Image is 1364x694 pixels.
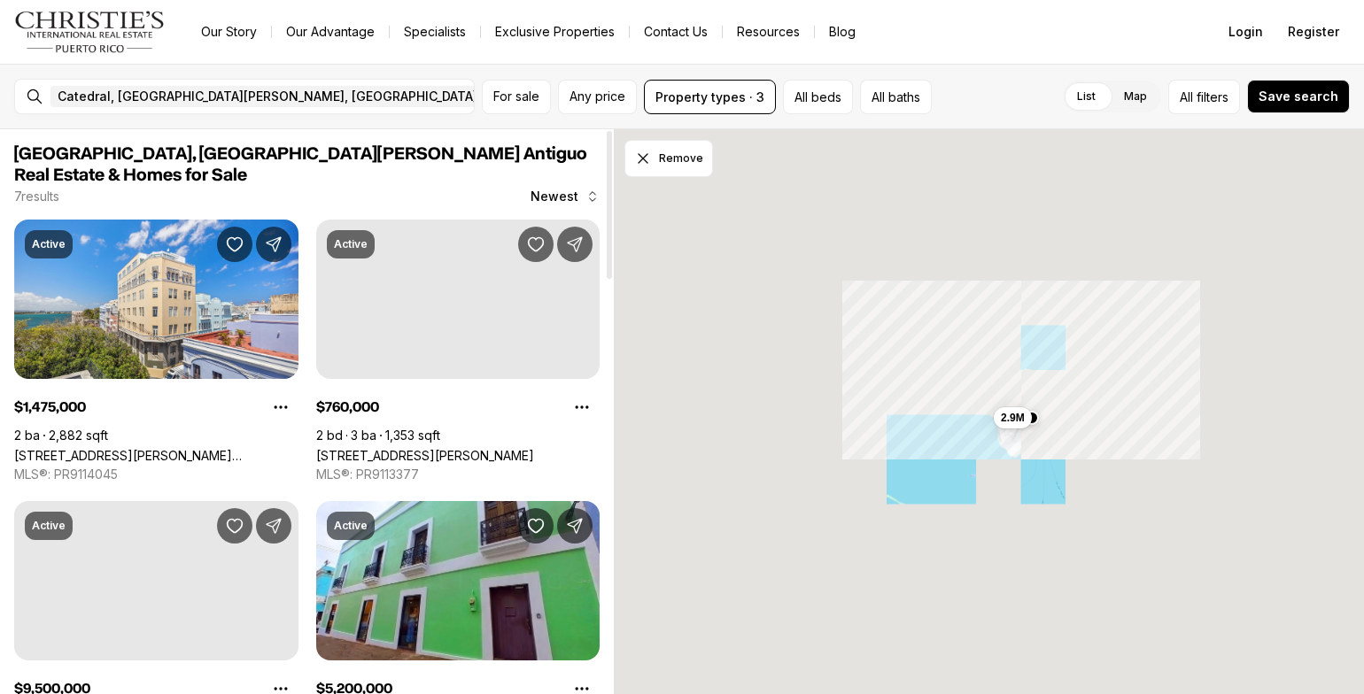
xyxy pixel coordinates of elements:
button: Property options [564,389,600,425]
button: Contact Us [630,19,722,44]
button: Share Property [256,508,291,544]
img: logo [14,11,166,53]
a: 254 SAN JOSE #FLOOR 5, OLD SAN JUAN PR, 00901 [14,448,298,463]
button: Property types · 3 [644,80,776,114]
button: 2.9M [994,406,1032,428]
p: Active [32,237,66,251]
button: Share Property [256,227,291,262]
a: Exclusive Properties [481,19,629,44]
span: Newest [531,189,578,204]
a: Specialists [390,19,480,44]
button: Save Property: 203 FORTALEZA ST #4 [518,227,554,262]
span: [GEOGRAPHIC_DATA], [GEOGRAPHIC_DATA][PERSON_NAME] Antiguo Real Estate & Homes for Sale [14,145,587,184]
button: Any price [558,80,637,114]
span: filters [1197,88,1228,106]
button: Share Property [557,508,593,544]
a: 203 FORTALEZA ST #4, SAN JUAN PR, 00901 [316,448,534,463]
button: Register [1277,14,1350,50]
p: Active [334,237,368,251]
span: All [1180,88,1193,106]
a: Our Advantage [272,19,389,44]
button: Save Property: 254 SAN JOSE #FLOOR 5 [217,227,252,262]
label: List [1063,81,1110,112]
p: 7 results [14,189,59,204]
p: Active [334,519,368,533]
span: For sale [493,89,539,104]
span: Catedral, [GEOGRAPHIC_DATA][PERSON_NAME], [GEOGRAPHIC_DATA] [58,89,477,104]
span: Register [1288,25,1339,39]
button: Share Property [557,227,593,262]
button: For sale [482,80,551,114]
a: Resources [723,19,814,44]
span: 2.9M [1001,410,1025,424]
button: Allfilters [1168,80,1240,114]
span: Save search [1259,89,1338,104]
label: Map [1110,81,1161,112]
button: Save Property: 201 TETUAN ST [217,508,252,544]
button: Save Property: 209 SAN FRANCISCO ST [518,508,554,544]
button: Dismiss drawing [624,140,713,177]
span: Any price [570,89,625,104]
a: Blog [815,19,870,44]
button: Newest [520,179,610,214]
button: All beds [783,80,853,114]
a: Our Story [187,19,271,44]
button: Property options [263,389,298,425]
button: All baths [860,80,932,114]
button: Login [1218,14,1274,50]
button: Save search [1247,80,1350,113]
p: Active [32,519,66,533]
span: Login [1228,25,1263,39]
